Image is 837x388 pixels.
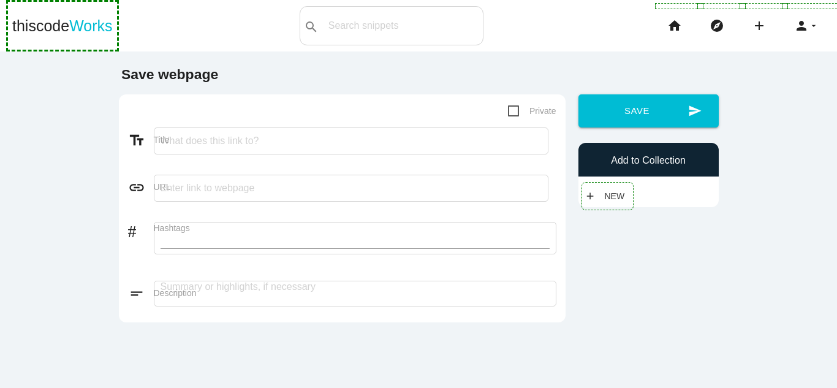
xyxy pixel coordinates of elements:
[322,13,483,39] input: Search snippets
[585,185,596,207] i: add
[585,155,713,166] h6: Add to Collection
[128,285,154,302] i: short_text
[154,288,556,298] label: Description
[69,17,112,34] span: Works
[154,175,548,202] input: Enter link to webpage
[128,179,154,196] i: link
[794,6,809,45] i: person
[154,223,556,233] label: Hashtags
[688,94,702,127] i: send
[809,6,819,45] i: arrow_drop_down
[752,6,767,45] i: add
[508,104,556,119] span: Private
[667,6,682,45] i: home
[578,94,719,127] button: sendSave
[121,66,218,82] b: Save webpage
[585,185,631,207] a: addNew
[300,7,322,45] button: search
[154,127,548,154] input: What does this link to?
[12,6,113,45] a: thiscodeWorks
[154,135,556,145] label: Title
[128,220,154,237] i: #
[128,132,154,149] i: text_fields
[710,6,724,45] i: explore
[304,7,319,47] i: search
